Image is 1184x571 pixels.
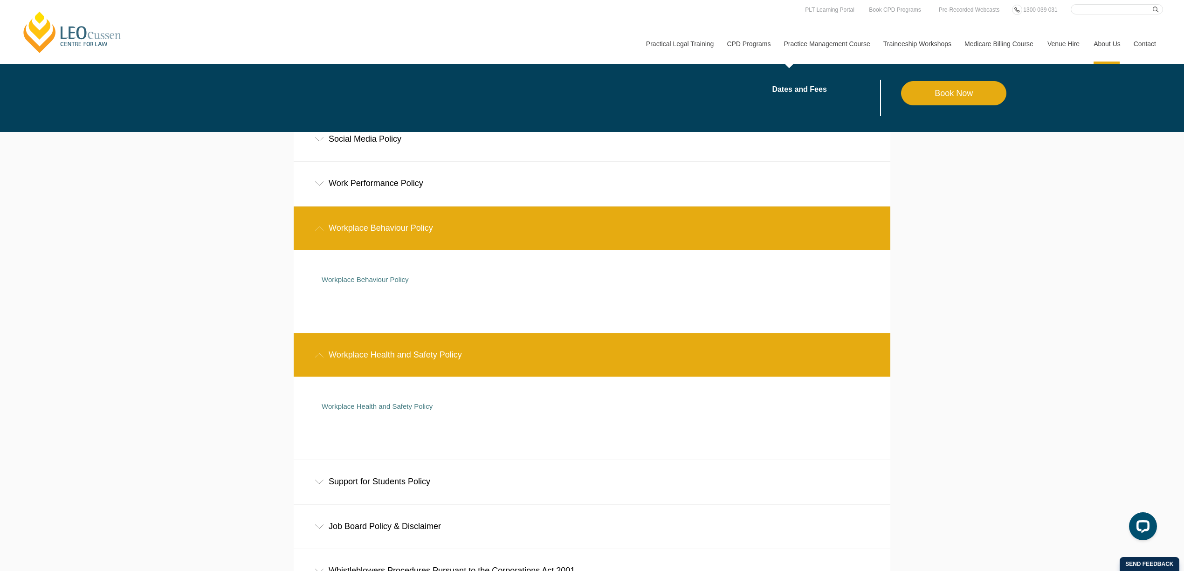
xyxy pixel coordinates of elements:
[639,24,720,64] a: Practical Legal Training
[1021,5,1060,15] a: 1300 039 031
[1023,7,1057,13] span: 1300 039 031
[936,5,1002,15] a: Pre-Recorded Webcasts
[294,117,890,161] div: Social Media Policy
[803,5,857,15] a: PLT Learning Portal
[294,162,890,205] div: Work Performance Policy
[901,81,1007,105] a: Book Now
[21,10,124,54] a: [PERSON_NAME] Centre for Law
[294,206,890,250] div: Workplace Behaviour Policy
[294,505,890,548] div: Job Board Policy & Disclaimer
[294,333,890,377] div: Workplace Health and Safety Policy
[1122,509,1161,548] iframe: LiveChat chat widget
[294,460,890,503] div: Support for Students Policy
[322,275,408,283] a: Workplace Behaviour Policy
[957,24,1040,64] a: Medicare Billing Course
[772,86,901,93] a: Dates and Fees
[867,5,923,15] a: Book CPD Programs
[720,24,777,64] a: CPD Programs
[322,402,433,410] a: Workplace Health and Safety Policy
[777,24,876,64] a: Practice Management Course
[876,24,957,64] a: Traineeship Workshops
[1127,24,1163,64] a: Contact
[1040,24,1087,64] a: Venue Hire
[1087,24,1127,64] a: About Us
